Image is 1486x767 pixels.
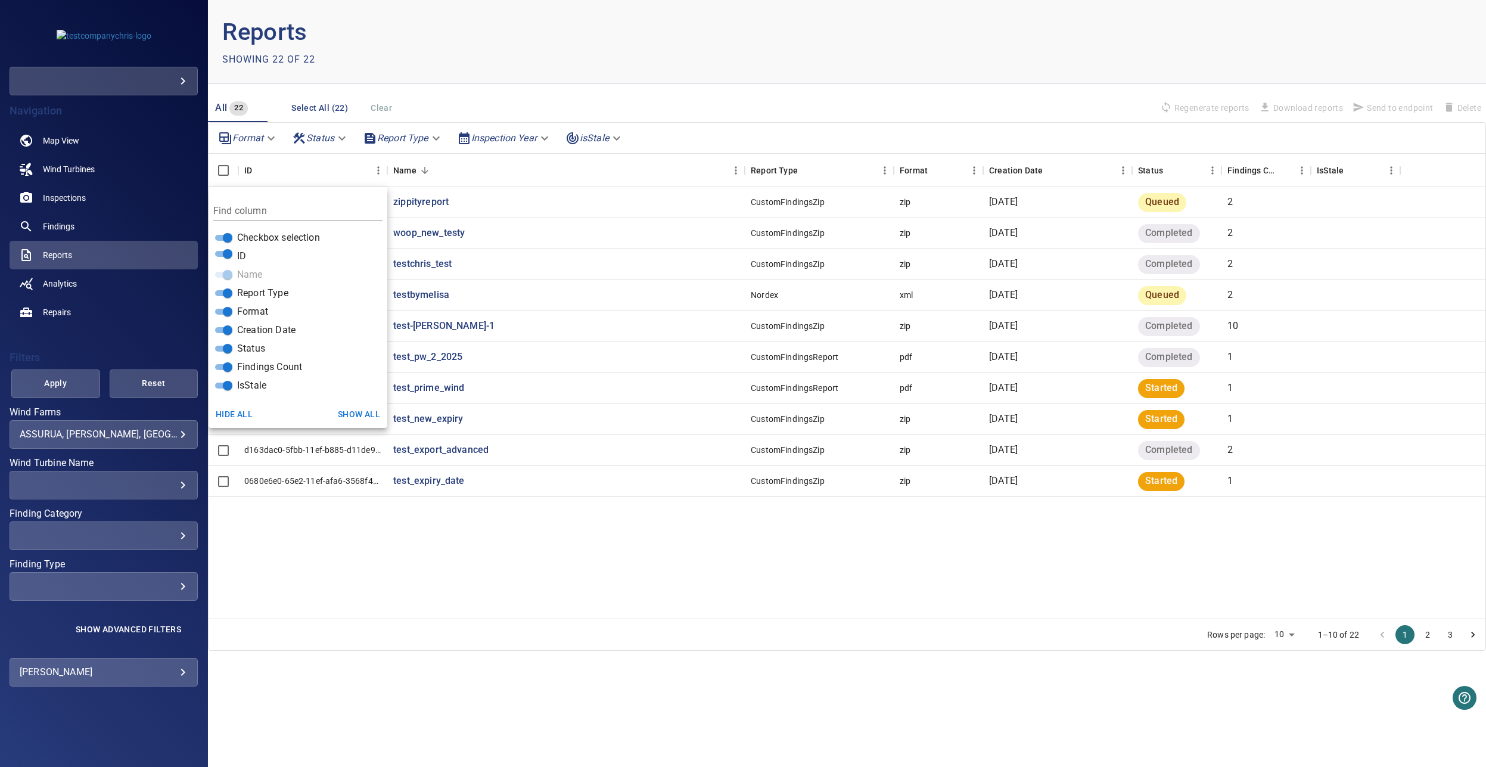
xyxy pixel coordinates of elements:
a: analytics noActive [10,269,198,298]
a: test_expiry_date [393,474,464,488]
button: Sort [798,162,814,179]
p: zippityreport [393,195,449,209]
button: Menu [727,162,745,179]
button: Menu [369,162,387,179]
button: Menu [1382,162,1400,179]
button: Menu [1293,162,1311,179]
p: [DATE] [989,288,1018,302]
button: Show Advanced Filters [69,620,188,639]
a: findings noActive [10,212,198,241]
a: reports active [10,241,198,269]
div: Nordex [751,289,778,301]
p: Showing 22 of 22 [222,52,315,67]
div: Inspection Year [452,128,556,148]
button: Sort [928,162,944,179]
div: isStale [561,128,628,148]
div: Name [387,154,745,187]
p: 1 [1227,474,1233,488]
button: Apply [11,369,100,398]
p: 2 [1227,257,1233,271]
button: Select All (22) [287,97,353,119]
div: Creation Date [983,154,1132,187]
div: CustomFindingsZip [751,444,825,456]
div: Format [213,128,282,148]
span: Completed [1138,443,1199,457]
span: Analytics [43,278,77,290]
p: testchris_test [393,257,452,271]
button: Hide all [211,403,257,426]
p: 10 [1227,319,1238,333]
label: Wind Turbine Name [10,458,198,468]
p: [DATE] [989,412,1018,426]
div: Report Type [358,128,447,148]
span: Completed [1138,319,1199,333]
div: pdf [900,382,912,394]
div: pdf [900,351,912,363]
button: Show all [333,403,385,426]
span: Checkbox selection [237,231,320,245]
div: ASSURUA, [PERSON_NAME], [GEOGRAPHIC_DATA], [GEOGRAPHIC_DATA], [GEOGRAPHIC_DATA], [GEOGRAPHIC_DATA... [20,428,188,440]
em: Format [232,132,263,144]
div: Format [900,154,928,187]
div: zip [900,258,910,270]
a: test_new_expiry [393,412,463,426]
a: windturbines noActive [10,155,198,184]
p: 1 [1227,350,1233,364]
p: testbymelisa [393,288,449,302]
div: [PERSON_NAME] [20,663,188,682]
span: Queued [1138,288,1186,302]
span: Completed [1138,257,1199,271]
span: Name [237,268,263,282]
p: 2 [1227,226,1233,240]
button: Sort [416,162,433,179]
button: Sort [1276,162,1293,179]
label: Wind Farms [10,408,198,417]
label: Finding Type [10,560,198,569]
div: CustomFindingsZip [751,475,825,487]
div: Report Type [751,154,798,187]
div: CustomFindingsReport [751,351,838,363]
div: zip [900,227,910,239]
em: isStale [580,132,609,144]
h4: Filters [10,352,198,364]
button: Sort [252,162,269,179]
span: Completed [1138,226,1199,240]
div: CustomFindingsZip [751,196,825,208]
div: zip [900,413,910,425]
p: 1–10 of 22 [1318,629,1360,641]
span: Findings Count [237,360,302,374]
div: CustomFindingsZip [751,258,825,270]
button: Sort [1344,162,1360,179]
p: 2 [1227,195,1233,209]
span: Reset [125,376,184,391]
p: 1 [1227,412,1233,426]
a: repairs noActive [10,298,198,327]
button: Go to next page [1463,625,1482,644]
p: [DATE] [989,257,1018,271]
button: Go to page 2 [1418,625,1437,644]
div: testcompanychris [10,67,198,95]
em: Report Type [377,132,428,144]
button: Menu [965,162,983,179]
a: map noActive [10,126,198,155]
span: Started [1138,474,1185,488]
div: Findings Count [1221,154,1311,187]
button: Menu [1204,162,1221,179]
span: Reports [43,249,72,261]
div: ID [238,154,387,187]
p: [DATE] [989,474,1018,488]
button: Reset [110,369,198,398]
div: Report Type [745,154,894,187]
a: woop_new_testy [393,226,465,240]
a: test-[PERSON_NAME]-1 [393,319,495,333]
p: Rows per page: [1207,629,1265,641]
img: testcompanychris-logo [57,30,151,42]
div: zip [900,320,910,332]
div: Creation Date [989,154,1043,187]
p: [DATE] [989,226,1018,240]
p: 1 [1227,381,1233,395]
div: Findings in the reports are outdated due to being updated or removed. IsStale reports do not repr... [1317,154,1344,187]
div: ID [244,154,252,187]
